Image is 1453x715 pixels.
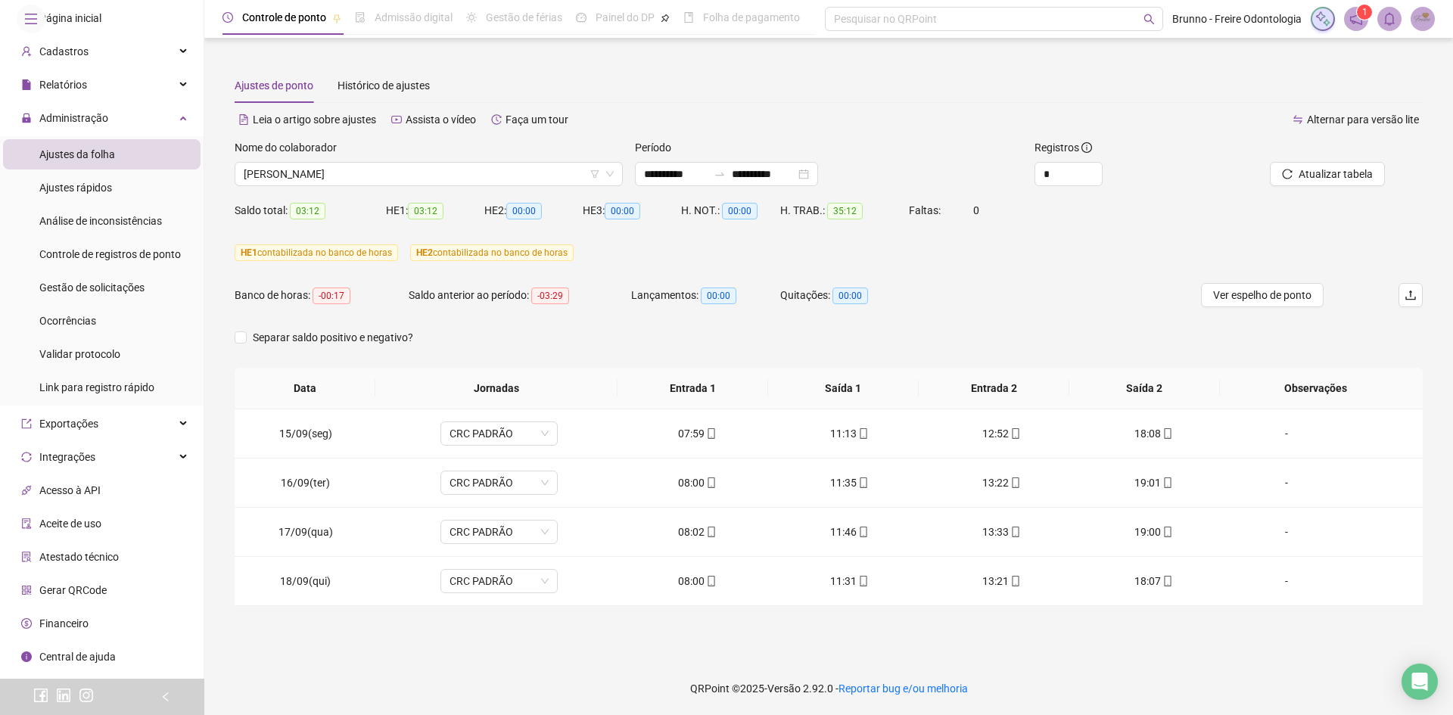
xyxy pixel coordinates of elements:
[1357,5,1372,20] sup: 1
[506,113,568,126] span: Faça um tour
[786,524,913,540] div: 11:46
[1161,477,1173,488] span: mobile
[590,169,599,179] span: filter
[450,422,549,445] span: CRC PADRÃO
[635,139,681,156] label: Período
[705,428,717,439] span: mobile
[1293,114,1303,125] span: swap
[39,182,112,194] span: Ajustes rápidos
[39,381,154,393] span: Link para registro rápido
[290,203,325,219] span: 03:12
[450,471,549,494] span: CRC PADRÃO
[313,288,350,304] span: -00:17
[21,418,32,429] span: export
[576,12,586,23] span: dashboard
[242,11,326,23] span: Controle de ponto
[39,651,116,663] span: Central de ajuda
[857,477,869,488] span: mobile
[1242,474,1331,491] div: -
[204,662,1453,715] footer: QRPoint © 2025 - 2.92.0 -
[160,692,171,702] span: left
[410,244,574,261] span: contabilizada no banco de horas
[391,114,402,125] span: youtube
[1282,169,1293,179] span: reload
[408,203,443,219] span: 03:12
[39,451,95,463] span: Integrações
[21,46,32,57] span: user-add
[355,12,366,23] span: file-done
[1220,368,1411,409] th: Observações
[714,168,726,180] span: swap-right
[583,202,681,219] div: HE 3:
[605,169,614,179] span: down
[1242,573,1331,589] div: -
[39,248,181,260] span: Controle de registros de ponto
[605,203,640,219] span: 00:00
[21,552,32,562] span: solution
[386,202,484,219] div: HE 1:
[279,427,332,440] span: 15/09(seg)
[1035,139,1092,156] span: Registros
[1299,166,1373,182] span: Atualizar tabela
[1232,380,1399,396] span: Observações
[375,11,453,23] span: Admissão digital
[1069,368,1220,409] th: Saída 2
[1242,425,1331,442] div: -
[39,281,145,294] span: Gestão de solicitações
[235,79,313,92] span: Ajustes de ponto
[909,204,943,216] span: Faltas:
[280,575,331,587] span: 18/09(qui)
[406,113,476,126] span: Assista o vídeo
[39,551,119,563] span: Atestado técnico
[1090,425,1218,442] div: 18:08
[491,114,502,125] span: history
[278,526,333,538] span: 17/09(qua)
[24,12,38,26] span: menu
[786,425,913,442] div: 11:13
[857,527,869,537] span: mobile
[1362,7,1367,17] span: 1
[235,244,398,261] span: contabilizada no banco de horas
[705,527,717,537] span: mobile
[839,682,968,695] span: Reportar bug e/ou melhoria
[780,287,929,304] div: Quitações:
[33,688,48,703] span: facebook
[681,202,780,219] div: H. NOT.:
[1172,11,1302,27] span: Brunno - Freire Odontologia
[661,14,670,23] span: pushpin
[338,79,430,92] span: Histórico de ajustes
[633,474,761,491] div: 08:00
[705,477,717,488] span: mobile
[235,368,375,409] th: Data
[618,368,768,409] th: Entrada 1
[1081,142,1092,153] span: info-circle
[768,368,919,409] th: Saída 1
[409,287,631,304] div: Saldo anterior ao período:
[1315,11,1331,27] img: sparkle-icon.fc2bf0ac1784a2077858766a79e2daf3.svg
[973,204,979,216] span: 0
[21,79,32,90] span: file
[21,485,32,496] span: api
[332,14,341,23] span: pushpin
[39,12,101,24] span: Página inicial
[633,524,761,540] div: 08:02
[1405,289,1417,301] span: upload
[1090,573,1218,589] div: 18:07
[506,203,542,219] span: 00:00
[235,287,409,304] div: Banco de horas:
[39,518,101,530] span: Aceite de uso
[21,618,32,629] span: dollar
[21,585,32,595] span: qrcode
[39,418,98,430] span: Exportações
[938,573,1066,589] div: 13:21
[767,682,801,695] span: Versão
[827,203,863,219] span: 35:12
[1090,524,1218,540] div: 19:00
[786,474,913,491] div: 11:35
[244,163,614,185] span: THAÍS MARVILA DOS SANTOS
[1161,527,1173,537] span: mobile
[714,168,726,180] span: to
[39,79,87,91] span: Relatórios
[701,288,736,304] span: 00:00
[919,368,1069,409] th: Entrada 2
